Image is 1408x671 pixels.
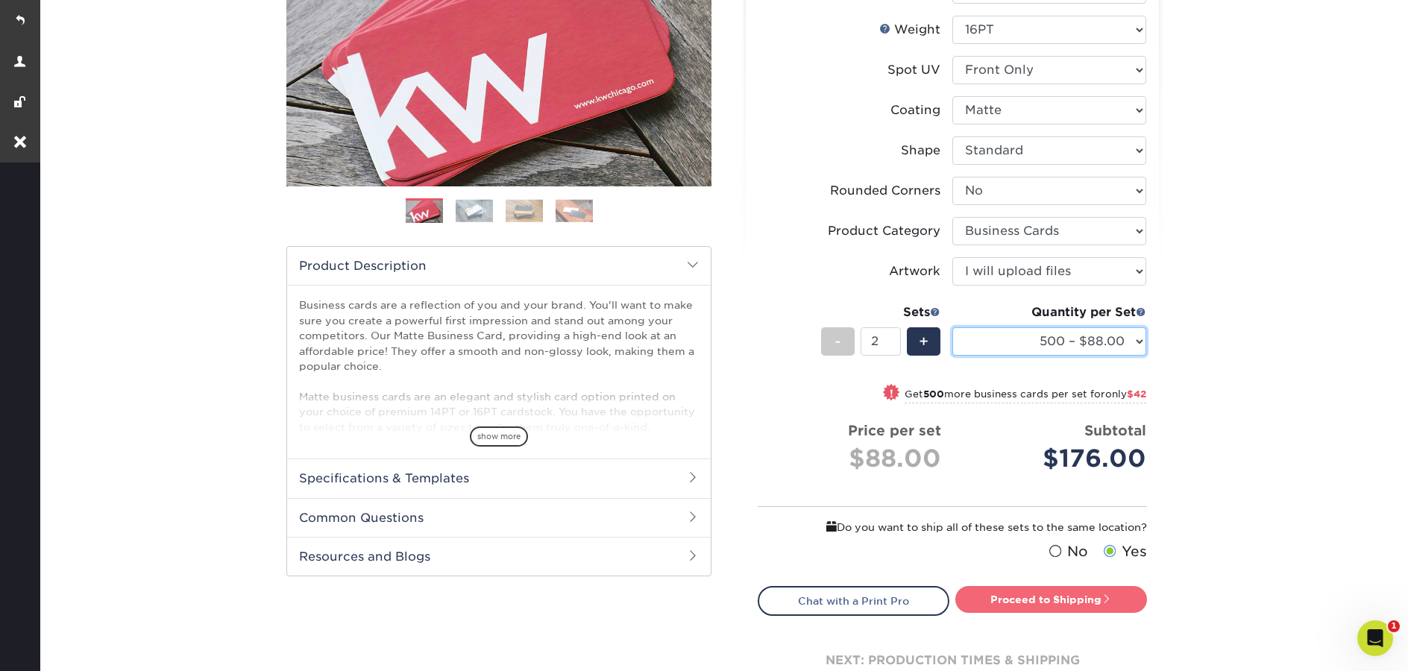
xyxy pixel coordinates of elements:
small: Get more business cards per set for [905,388,1146,403]
h2: Product Description [287,247,711,285]
a: Proceed to Shipping [955,586,1147,613]
img: Business Cards 02 [456,199,493,222]
div: Shape [901,142,940,160]
div: Artwork [889,262,940,280]
strong: 500 [923,388,944,400]
a: Chat with a Print Pro [758,586,949,616]
strong: Price per set [848,422,941,438]
iframe: Intercom live chat [1357,620,1393,656]
div: Coating [890,101,940,119]
div: Sets [821,303,940,321]
img: Business Cards 01 [406,193,443,230]
label: No [1046,541,1088,562]
span: ! [890,385,893,401]
div: Do you want to ship all of these sets to the same location? [758,519,1147,535]
div: Weight [879,21,940,39]
img: Business Cards 04 [556,199,593,222]
span: + [919,330,928,353]
span: only [1105,388,1146,400]
h2: Common Questions [287,498,711,537]
div: $88.00 [770,441,941,476]
div: Spot UV [887,61,940,79]
div: Rounded Corners [830,182,940,200]
div: Quantity per Set [952,303,1146,321]
span: - [835,330,841,353]
p: Business cards are a reflection of you and your brand. You'll want to make sure you create a powe... [299,297,699,510]
div: Product Category [828,222,940,240]
span: $42 [1127,388,1146,400]
h2: Resources and Blogs [287,537,711,576]
div: $176.00 [964,441,1146,476]
img: Business Cards 03 [506,199,543,222]
strong: Subtotal [1084,422,1146,438]
label: Yes [1100,541,1147,562]
h2: Specifications & Templates [287,459,711,497]
span: 1 [1388,620,1400,632]
span: show more [470,426,528,447]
